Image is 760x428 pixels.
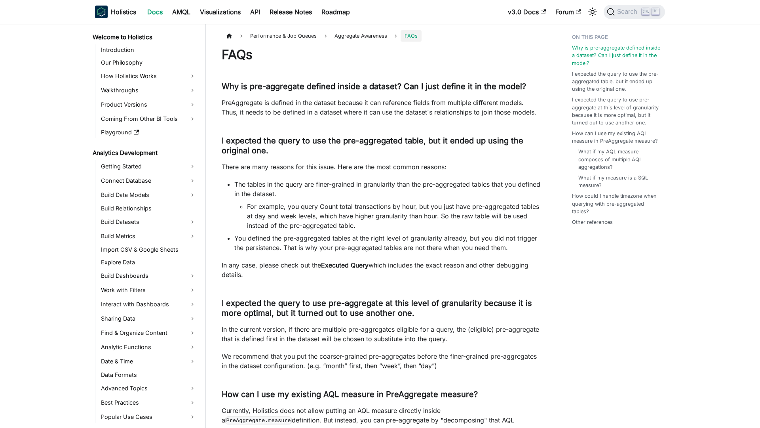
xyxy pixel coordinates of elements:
[99,84,199,97] a: Walkthroughs
[99,382,199,395] a: Advanced Topics
[142,6,167,18] a: Docs
[99,127,199,138] a: Playground
[99,230,199,243] a: Build Metrics
[247,202,540,230] li: For example, you query Count total transactions by hour, but you just have pre-aggregated tables ...
[503,6,551,18] a: v3.0 Docs
[99,113,199,125] a: Coming From Other BI Tools
[578,148,657,171] a: What if my AQL measure composes of multiple AQL aggregations?
[222,30,237,42] a: Home page
[246,30,321,42] span: Performance & Job Queues
[99,269,199,282] a: Build Dashboards
[95,6,136,18] a: HolisticsHolistics
[99,160,199,173] a: Getting Started
[234,180,540,230] li: The tables in the query are finer-grained in granularity than the pre-aggregated tables that you ...
[222,390,540,399] h3: How can I use my existing AQL measure in PreAggregate measure?
[111,7,136,17] b: Holistics
[586,6,599,18] button: Switch between dark and light mode (currently light mode)
[90,32,199,43] a: Welcome to Holistics
[222,352,540,371] p: We recommend that you put the coarser-grained pre-aggregates before the finer-grained pre-aggrega...
[222,136,540,156] h3: I expected the query to use the pre-aggregated table, but it ended up using the original one.
[222,82,540,92] h3: Why is pre-aggregate defined inside a dataset? Can I just define it in the model?
[87,24,206,428] nav: Docs sidebar
[99,411,199,423] a: Popular Use Cases
[604,5,665,19] button: Search (Ctrl+K)
[99,44,199,55] a: Introduction
[572,44,660,67] a: Why is pre-aggregate defined inside a dataset? Can I just define it in the model?
[222,260,540,279] p: In any case, please check out the which includes the exact reason and other debugging details.
[99,70,199,82] a: How Holistics Works
[401,30,422,42] span: FAQs
[321,261,369,269] strong: Executed Query
[265,6,317,18] a: Release Notes
[99,396,199,409] a: Best Practices
[572,218,613,226] a: Other references
[99,369,199,380] a: Data Formats
[99,174,199,187] a: Connect Database
[331,30,391,42] span: Aggregate Awareness
[572,70,660,93] a: I expected the query to use the pre-aggregated table, but it ended up using the original one.
[167,6,195,18] a: AMQL
[222,47,540,63] h1: FAQs
[99,57,199,68] a: Our Philosophy
[222,30,540,42] nav: Breadcrumbs
[99,257,199,268] a: Explore Data
[99,244,199,255] a: Import CSV & Google Sheets
[99,341,199,353] a: Analytic Functions
[222,325,540,344] p: In the current version, if there are multiple pre-aggregates eligible for a query, the (eligible)...
[222,98,540,117] p: PreAggregate is defined in the dataset because it can reference fields from multiple different mo...
[234,233,540,252] li: You defined the pre-aggregated tables at the right level of granularity already, but you did not ...
[225,417,292,424] code: PreAggregate.measure
[652,8,659,15] kbd: K
[572,96,660,126] a: I expected the query to use pre-aggregate at this level of granularity because it is more optimal...
[99,327,199,339] a: Find & Organize Content
[615,8,642,15] span: Search
[99,355,199,368] a: Date & Time
[551,6,586,18] a: Forum
[222,162,540,172] p: There are many reasons for this issue. Here are the most common reasons:
[99,216,199,228] a: Build Datasets
[99,189,199,201] a: Build Data Models
[222,298,540,318] h3: I expected the query to use pre-aggregate at this level of granularity because it is more optimal...
[317,6,355,18] a: Roadmap
[578,174,657,189] a: What if my measure is a SQL measure?
[99,203,199,214] a: Build Relationships
[99,312,199,325] a: Sharing Data
[245,6,265,18] a: API
[572,130,660,145] a: How can I use my existing AQL measure in PreAggregate measure?
[572,192,660,215] a: How could I handle timezone when querying with pre-aggregated tables?
[95,6,108,18] img: Holistics
[99,298,199,311] a: Interact with Dashboards
[90,147,199,159] a: Analytics Development
[99,284,199,296] a: Work with Filters
[195,6,245,18] a: Visualizations
[99,98,199,111] a: Product Versions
